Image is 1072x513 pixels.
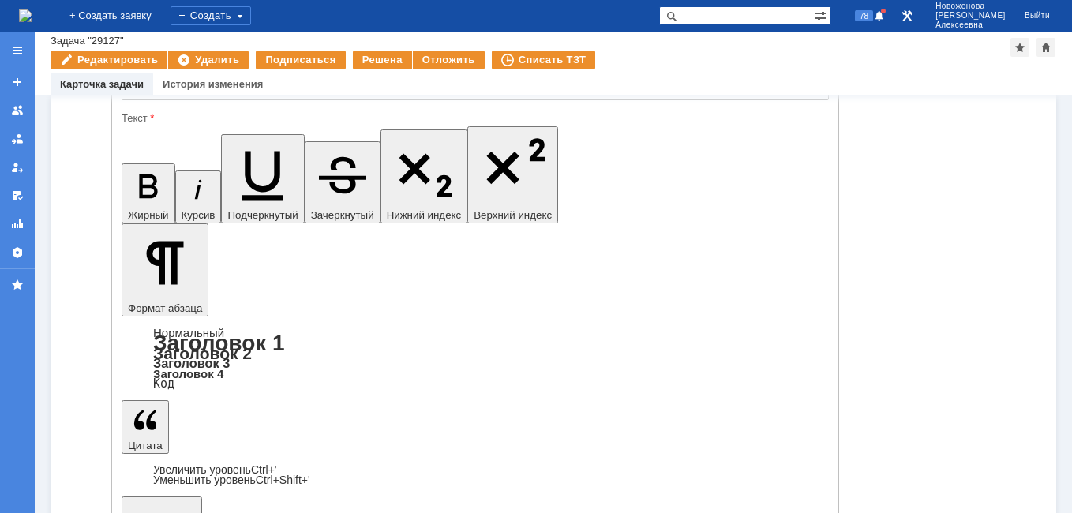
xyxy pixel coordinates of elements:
[467,126,558,223] button: Верхний индекс
[153,474,310,486] a: Decrease
[128,302,202,314] span: Формат абзаца
[898,6,916,25] a: Перейти в интерфейс администратора
[122,465,829,485] div: Цитата
[19,9,32,22] img: logo
[122,223,208,316] button: Формат абзаца
[227,209,298,221] span: Подчеркнутый
[5,212,30,237] a: Отчеты
[51,35,124,47] div: Задача "29127"
[153,344,252,362] a: Заголовок 2
[5,240,30,265] a: Настройки
[153,356,230,370] a: Заголовок 3
[305,141,380,223] button: Зачеркнутый
[153,376,174,391] a: Код
[1036,38,1055,57] div: Сделать домашней страницей
[311,209,374,221] span: Зачеркнутый
[935,21,1006,30] span: Алексеевна
[153,463,277,476] a: Increase
[153,367,223,380] a: Заголовок 4
[182,209,216,221] span: Курсив
[122,113,826,123] div: Текст
[815,7,830,22] span: Расширенный поиск
[122,163,175,223] button: Жирный
[5,126,30,152] a: Заявки в моей ответственности
[153,326,224,339] a: Нормальный
[935,2,1006,11] span: Новоженова
[122,328,829,389] div: Формат абзаца
[935,11,1006,21] span: [PERSON_NAME]
[163,78,263,90] a: История изменения
[380,129,468,223] button: Нижний индекс
[122,400,169,454] button: Цитата
[256,474,310,486] span: Ctrl+Shift+'
[6,6,231,19] div: Добрый день. продлила до [DATE]
[60,78,144,90] a: Карточка задачи
[855,10,873,21] span: 78
[221,134,304,223] button: Подчеркнутый
[19,9,32,22] a: Перейти на домашнюю страницу
[5,155,30,180] a: Мои заявки
[175,170,222,223] button: Курсив
[171,6,251,25] div: Создать
[1010,38,1029,57] div: Добавить в избранное
[387,209,462,221] span: Нижний индекс
[128,209,169,221] span: Жирный
[474,209,552,221] span: Верхний индекс
[251,463,277,476] span: Ctrl+'
[5,183,30,208] a: Мои согласования
[5,98,30,123] a: Заявки на командах
[153,331,285,355] a: Заголовок 1
[128,440,163,451] span: Цитата
[5,69,30,95] a: Создать заявку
